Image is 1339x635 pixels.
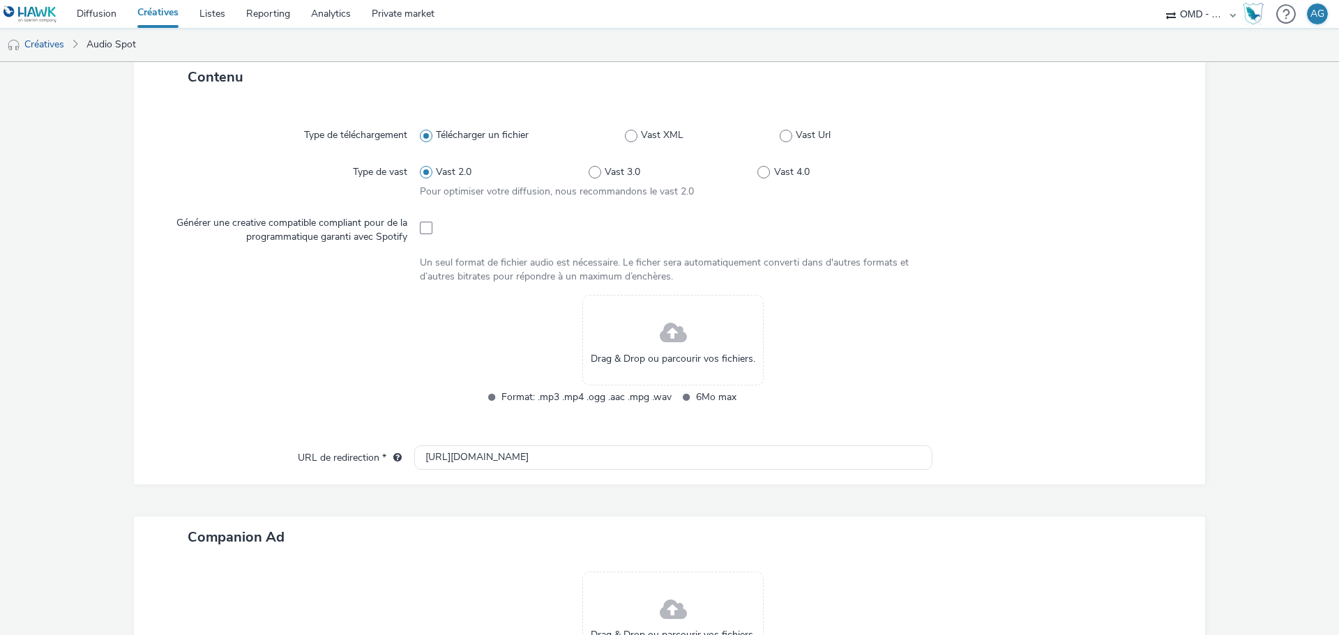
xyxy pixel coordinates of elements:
[159,211,413,245] label: Générer une creative compatible compliant pour de la programmatique garanti avec Spotify
[188,68,243,86] span: Contenu
[774,165,810,179] span: Vast 4.0
[420,185,694,198] span: Pour optimiser votre diffusion, nous recommandons le vast 2.0
[1243,3,1269,25] a: Hawk Academy
[386,451,402,465] div: L'URL de redirection sera utilisée comme URL de validation avec certains SSP et ce sera l'URL de ...
[641,128,683,142] span: Vast XML
[292,445,407,465] label: URL de redirection *
[298,123,413,142] label: Type de téléchargement
[436,165,471,179] span: Vast 2.0
[696,389,866,405] span: 6Mo max
[605,165,640,179] span: Vast 3.0
[1243,3,1264,25] img: Hawk Academy
[1310,3,1324,24] div: AG
[501,389,672,405] span: Format: .mp3 .mp4 .ogg .aac .mpg .wav
[796,128,831,142] span: Vast Url
[420,256,927,284] div: Un seul format de fichier audio est nécessaire. Le ficher sera automatiquement converti dans d'au...
[414,445,932,470] input: url...
[7,38,21,52] img: audio
[188,528,285,546] span: Companion Ad
[80,28,143,61] a: Audio Spot
[591,352,755,366] span: Drag & Drop ou parcourir vos fichiers.
[436,128,529,142] span: Télécharger un fichier
[3,6,57,23] img: undefined Logo
[347,160,413,179] label: Type de vast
